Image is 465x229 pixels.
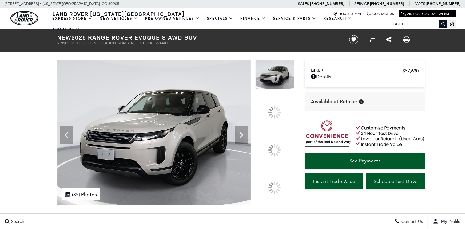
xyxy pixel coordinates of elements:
[255,60,294,89] img: New 2026 Seoul Pearl Silver Land Rover S image 1
[386,36,392,43] a: Share this New 2026 Range Rover Evoque S AWD SUV
[426,1,460,6] a: [PHONE_NUMBER]
[439,219,460,224] span: My Profile
[311,68,419,74] a: MSRP $57,690
[5,2,119,6] a: [STREET_ADDRESS] • [US_STATE][GEOGRAPHIC_DATA], CO 80905
[57,60,251,205] img: New 2026 Seoul Pearl Silver Land Rover S image 1
[367,12,394,16] a: Contact Us
[367,35,376,44] button: Compare vehicle
[311,98,357,105] span: Available at Retailer
[10,11,38,25] a: land-rover
[349,158,380,164] span: See Payments
[49,10,188,17] a: Land Rover [US_STATE][GEOGRAPHIC_DATA]
[298,2,309,6] span: Sales
[140,41,153,45] span: Stock:
[10,11,38,25] img: Land Rover
[305,153,425,169] a: See Payments
[62,188,100,200] div: (35) Photos
[49,24,83,35] a: About Us
[366,173,425,189] a: Schedule Test Drive
[311,74,419,80] a: Details
[141,13,203,24] a: Pre-Owned Vehicles
[305,173,363,189] a: Instant Trade Value
[354,2,369,6] span: Service
[10,219,24,224] span: Search
[311,68,403,74] span: MSRP
[153,41,168,45] span: L294401
[203,13,237,24] a: Specials
[57,34,339,41] h1: 2026 Range Rover Evoque S AWD SUV
[386,20,447,28] input: Search
[400,219,423,224] span: Contact Us
[237,13,269,24] a: Finance
[414,2,425,6] span: Parts
[49,13,386,35] nav: Main Navigation
[401,12,453,16] a: Visit Our Jaguar Website
[269,13,320,24] a: Service & Parts
[347,35,360,45] button: Save vehicle
[310,1,344,6] a: [PHONE_NUMBER]
[403,68,419,74] span: $57,690
[64,41,134,45] span: [US_VEHICLE_IDENTIFICATION_NUMBER]
[313,178,355,184] span: Instant Trade Value
[370,1,404,6] a: [PHONE_NUMBER]
[57,41,64,45] span: VIN:
[403,36,410,43] a: Print this New 2026 Range Rover Evoque S AWD SUV
[333,12,362,16] a: Hours & Map
[428,214,465,229] button: user-profile-menu
[320,13,356,24] a: Research
[96,13,141,24] a: New Vehicles
[374,178,418,184] span: Schedule Test Drive
[57,33,71,41] strong: New
[52,10,185,17] span: Land Rover [US_STATE][GEOGRAPHIC_DATA]
[49,13,96,24] a: EXPRESS STORE
[359,99,364,104] div: Vehicle is in stock and ready for immediate delivery. Due to demand, availability is subject to c...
